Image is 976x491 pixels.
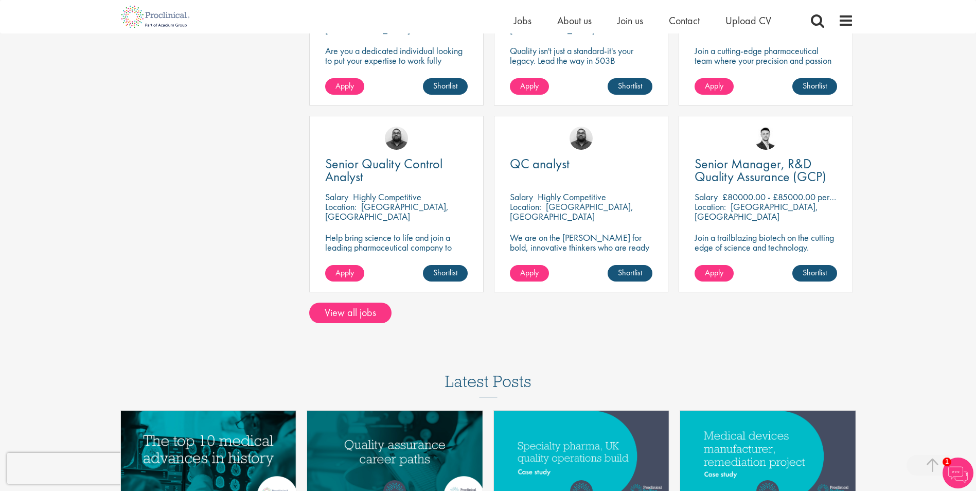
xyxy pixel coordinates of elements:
[423,265,468,282] a: Shortlist
[325,201,449,222] p: [GEOGRAPHIC_DATA], [GEOGRAPHIC_DATA]
[445,373,531,397] h3: Latest Posts
[325,157,468,183] a: Senior Quality Control Analyst
[325,233,468,282] p: Help bring science to life and join a leading pharmaceutical company to play a key role in delive...
[722,191,855,203] p: £80000.00 - £85000.00 per annum
[510,157,652,170] a: QC analyst
[943,458,973,488] img: Chatbot
[695,78,734,95] a: Apply
[510,78,549,95] a: Apply
[510,201,633,222] p: [GEOGRAPHIC_DATA], [GEOGRAPHIC_DATA]
[705,80,723,91] span: Apply
[335,267,354,278] span: Apply
[510,155,570,172] span: QC analyst
[608,265,652,282] a: Shortlist
[695,157,837,183] a: Senior Manager, R&D Quality Assurance (GCP)
[705,267,723,278] span: Apply
[7,453,139,484] iframe: reCAPTCHA
[510,201,541,213] span: Location:
[520,267,539,278] span: Apply
[725,14,771,27] a: Upload CV
[514,14,531,27] a: Jobs
[423,78,468,95] a: Shortlist
[309,303,392,323] a: View all jobs
[538,191,606,203] p: Highly Competitive
[695,191,718,203] span: Salary
[792,265,837,282] a: Shortlist
[557,14,592,27] a: About us
[943,458,951,466] span: 1
[325,265,364,282] a: Apply
[695,155,826,185] span: Senior Manager, R&D Quality Assurance (GCP)
[325,155,442,185] span: Senior Quality Control Analyst
[325,201,357,213] span: Location:
[325,46,468,95] p: Are you a dedicated individual looking to put your expertise to work fully flexibly in a remote p...
[695,46,837,85] p: Join a cutting-edge pharmaceutical team where your precision and passion for quality will help sh...
[325,191,348,203] span: Salary
[617,14,643,27] a: Join us
[695,201,818,222] p: [GEOGRAPHIC_DATA], [GEOGRAPHIC_DATA]
[335,80,354,91] span: Apply
[325,78,364,95] a: Apply
[520,80,539,91] span: Apply
[695,233,837,252] p: Join a trailblazing biotech on the cutting edge of science and technology.
[510,233,652,282] p: We are on the [PERSON_NAME] for bold, innovative thinkers who are ready to help push the boundari...
[353,191,421,203] p: Highly Competitive
[385,127,408,150] img: Ashley Bennett
[695,265,734,282] a: Apply
[510,191,533,203] span: Salary
[510,265,549,282] a: Apply
[754,127,777,150] img: Joshua Godden
[570,127,593,150] img: Ashley Bennett
[792,78,837,95] a: Shortlist
[669,14,700,27] a: Contact
[510,46,652,75] p: Quality isn't just a standard-it's your legacy. Lead the way in 503B excellence.
[608,78,652,95] a: Shortlist
[695,201,726,213] span: Location:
